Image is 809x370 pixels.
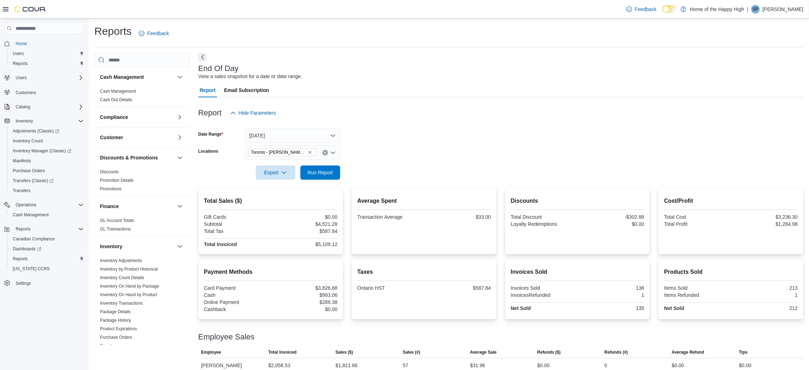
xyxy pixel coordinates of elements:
[176,202,184,211] button: Finance
[10,265,84,273] span: Washington CCRS
[13,266,50,272] span: [US_STATE] CCRS
[635,6,656,13] span: Feedback
[16,41,27,47] span: Home
[10,211,51,219] a: Cash Management
[10,176,84,185] span: Transfers (Classic)
[100,275,144,280] a: Inventory Count Details
[100,243,122,250] h3: Inventory
[100,343,115,349] span: Reorder
[100,258,142,263] span: Inventory Adjustments
[300,165,340,180] button: Run Report
[7,234,87,244] button: Canadian Compliance
[13,39,84,48] span: Home
[1,200,87,210] button: Operations
[272,292,337,298] div: $993.06
[176,73,184,81] button: Cash Management
[13,88,39,97] a: Customers
[13,39,30,48] a: Home
[100,169,119,174] a: Discounts
[13,201,39,209] button: Operations
[100,258,142,263] a: Inventory Adjustments
[13,117,36,125] button: Inventory
[16,281,31,286] span: Settings
[136,26,172,40] a: Feedback
[204,241,237,247] strong: Total Invoiced
[336,349,353,355] span: Sales ($)
[10,255,31,263] a: Reports
[200,83,216,97] span: Report
[272,228,337,234] div: $587.84
[176,133,184,142] button: Customer
[16,118,33,124] span: Inventory
[10,147,74,155] a: Inventory Manager (Classic)
[100,218,134,223] a: GL Account Totals
[204,306,269,312] div: Cashback
[7,210,87,220] button: Cash Management
[13,148,71,154] span: Inventory Manager (Classic)
[13,117,84,125] span: Inventory
[147,30,169,37] span: Feedback
[100,301,143,306] a: Inventory Transactions
[7,186,87,196] button: Transfers
[100,178,134,183] span: Promotion Details
[10,176,56,185] a: Transfers (Classic)
[268,349,297,355] span: Total Invoiced
[13,188,31,194] span: Transfers
[511,285,576,291] div: Invoices Sold
[100,186,122,191] a: Promotions
[100,226,131,232] span: GL Transactions
[94,24,132,38] h1: Reports
[100,114,128,121] h3: Compliance
[100,267,158,272] a: Inventory by Product Historical
[330,150,336,156] button: Open list of options
[198,64,239,73] h3: End Of Day
[13,51,24,56] span: Users
[100,300,143,306] span: Inventory Transactions
[272,241,337,247] div: $5,109.12
[672,349,704,355] span: Average Refund
[256,165,295,180] button: Export
[13,225,33,233] button: Reports
[251,149,306,156] span: Toronto - [PERSON_NAME] Street - Fire & Flower
[537,349,561,355] span: Refunds ($)
[10,255,84,263] span: Reports
[672,361,684,370] div: $0.00
[10,265,52,273] a: [US_STATE] CCRS
[10,147,84,155] span: Inventory Manager (Classic)
[13,201,84,209] span: Operations
[13,128,59,134] span: Adjustments (Classic)
[10,59,84,68] span: Reports
[10,59,31,68] a: Reports
[201,349,221,355] span: Employee
[10,167,84,175] span: Purchase Orders
[198,333,255,341] h3: Employee Sales
[664,214,729,220] div: Total Cost
[579,214,644,220] div: -$302.88
[739,361,751,370] div: $0.00
[100,292,157,297] a: Inventory On Hand by Product
[579,292,644,298] div: 1
[13,103,84,111] span: Catalog
[100,97,132,102] a: Cash Out Details
[13,74,29,82] button: Users
[10,211,84,219] span: Cash Management
[13,74,84,82] span: Users
[198,73,302,80] div: View a sales snapshot for a date or date range.
[100,134,123,141] h3: Customer
[100,203,119,210] h3: Finance
[100,326,137,331] a: Product Expirations
[100,284,159,289] a: Inventory On Hand by Package
[204,299,269,305] div: Online Payment
[94,87,190,107] div: Cash Management
[100,318,131,323] a: Package History
[10,49,27,58] a: Users
[336,361,358,370] div: $1,821.66
[511,268,644,276] h2: Invoices Sold
[403,361,409,370] div: 57
[100,317,131,323] span: Package History
[1,116,87,126] button: Inventory
[7,126,87,136] a: Adjustments (Classic)
[579,285,644,291] div: 136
